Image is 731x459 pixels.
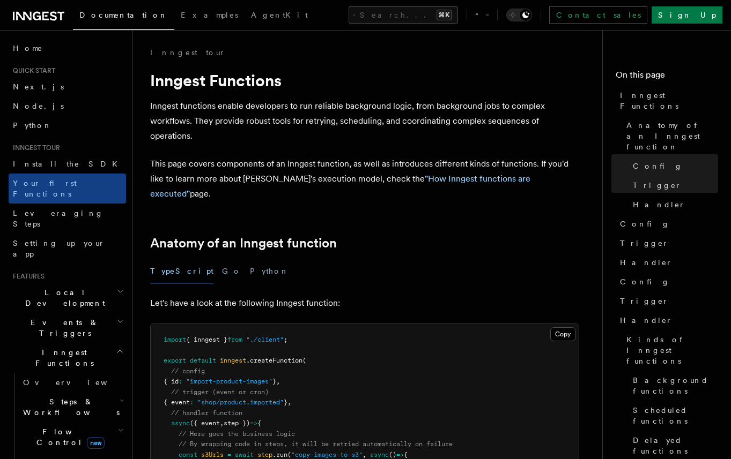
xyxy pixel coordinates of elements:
[13,121,52,130] span: Python
[19,422,126,452] button: Flow Controlnew
[287,398,291,406] span: ,
[437,10,452,20] kbd: ⌘K
[171,388,269,396] span: // trigger (event or cron)
[9,77,126,96] a: Next.js
[251,11,308,19] span: AgentKit
[620,296,669,306] span: Trigger
[620,257,673,268] span: Handler
[633,405,718,426] span: Scheduled functions
[227,336,242,343] span: from
[506,9,532,21] button: Toggle dark mode
[164,357,186,364] span: export
[181,11,238,19] span: Examples
[220,419,224,427] span: ,
[9,39,126,58] a: Home
[13,43,43,54] span: Home
[284,336,287,343] span: ;
[19,373,126,392] a: Overview
[620,315,673,326] span: Handler
[150,71,579,90] h1: Inngest Functions
[550,327,575,341] button: Copy
[363,451,366,458] span: ,
[73,3,174,30] a: Documentation
[19,392,126,422] button: Steps & Workflows
[616,234,718,253] a: Trigger
[257,419,261,427] span: {
[9,116,126,135] a: Python
[622,330,718,371] a: Kinds of Inngest functions
[633,435,718,456] span: Delayed functions
[620,90,718,111] span: Inngest Functions
[171,409,242,417] span: // handler function
[284,398,287,406] span: }
[616,86,718,116] a: Inngest Functions
[23,378,134,387] span: Overview
[302,357,306,364] span: (
[13,239,105,258] span: Setting up your app
[272,378,276,385] span: }
[150,296,579,311] p: Let's have a look at the following Inngest function:
[626,120,718,152] span: Anatomy of an Inngest function
[186,378,272,385] span: "import-product-images"
[190,419,220,427] span: ({ event
[250,419,257,427] span: =>
[616,272,718,291] a: Config
[9,272,45,281] span: Features
[245,3,314,29] a: AgentKit
[257,451,272,458] span: step
[150,236,337,251] a: Anatomy of an Inngest function
[179,451,197,458] span: const
[220,357,246,364] span: inngest
[629,176,718,195] a: Trigger
[246,336,284,343] span: "./client"
[13,102,64,110] span: Node.js
[13,160,124,168] span: Install the SDK
[629,371,718,401] a: Background functions
[79,11,168,19] span: Documentation
[404,451,408,458] span: {
[287,451,291,458] span: (
[164,398,190,406] span: { event
[171,419,190,427] span: async
[9,204,126,234] a: Leveraging Steps
[171,367,205,375] span: // config
[164,378,179,385] span: { id
[9,174,126,204] a: Your first Functions
[633,180,682,191] span: Trigger
[616,69,718,86] h4: On this page
[629,401,718,431] a: Scheduled functions
[620,219,670,229] span: Config
[190,398,194,406] span: :
[19,426,118,448] span: Flow Control
[179,430,295,438] span: // Here goes the business logic
[190,357,216,364] span: default
[13,209,104,228] span: Leveraging Steps
[186,336,227,343] span: { inngest }
[616,291,718,311] a: Trigger
[9,66,55,75] span: Quick start
[222,259,241,283] button: Go
[633,199,685,210] span: Handler
[174,3,245,29] a: Examples
[197,398,284,406] span: "shop/product.imported"
[150,259,213,283] button: TypeScript
[9,154,126,174] a: Install the SDK
[19,396,120,418] span: Steps & Workflows
[13,82,64,91] span: Next.js
[9,317,117,338] span: Events & Triggers
[633,375,718,396] span: Background functions
[9,347,116,368] span: Inngest Functions
[9,96,126,116] a: Node.js
[9,287,117,308] span: Local Development
[370,451,389,458] span: async
[349,6,458,24] button: Search...⌘K
[9,234,126,264] a: Setting up your app
[549,6,647,24] a: Contact sales
[626,334,718,366] span: Kinds of Inngest functions
[633,161,683,171] span: Config
[389,451,396,458] span: ()
[622,116,718,156] a: Anatomy of an Inngest function
[9,144,60,152] span: Inngest tour
[616,311,718,330] a: Handler
[616,253,718,272] a: Handler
